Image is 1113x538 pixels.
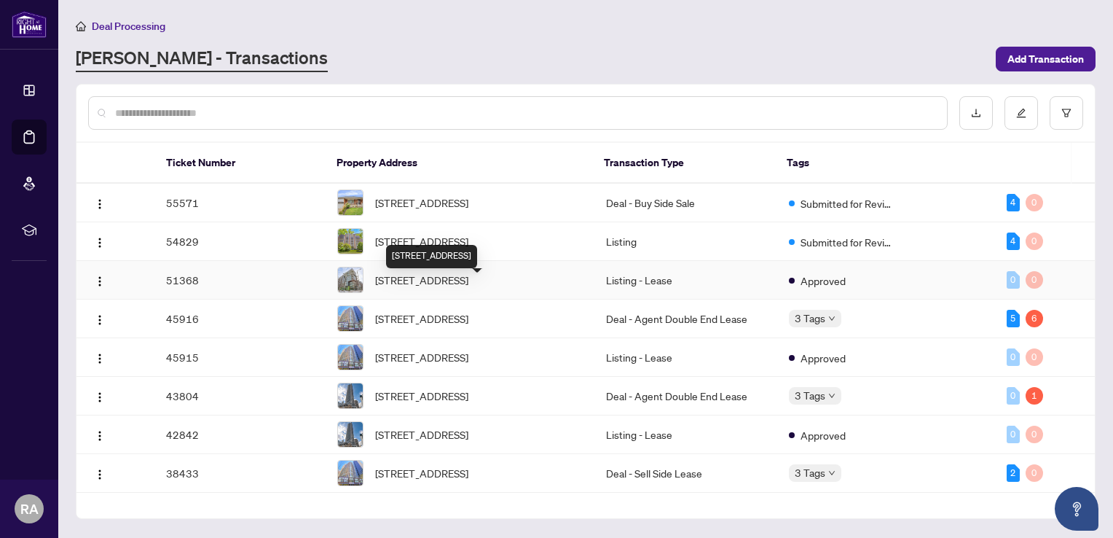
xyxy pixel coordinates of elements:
span: 3 Tags [795,310,825,327]
span: [STREET_ADDRESS] [375,426,468,443]
td: 45915 [154,338,326,377]
div: 0 [1007,271,1020,289]
span: down [828,392,835,399]
img: Logo [94,353,106,364]
span: Submitted for Review [801,195,895,211]
div: 0 [1026,233,1043,250]
div: 0 [1026,271,1043,289]
img: Logo [94,430,106,442]
span: [STREET_ADDRESS] [375,233,468,249]
td: 51368 [154,261,326,300]
button: Logo [88,230,111,253]
img: thumbnail-img [338,229,363,254]
td: 42842 [154,416,326,454]
th: Property Address [325,143,592,184]
span: download [971,108,981,118]
span: Submitted for Review [801,234,895,250]
button: Logo [88,384,111,408]
th: Tags [775,143,991,184]
td: Listing - Lease [594,338,777,377]
div: [STREET_ADDRESS] [386,245,477,268]
span: 3 Tags [795,387,825,404]
img: Logo [94,276,106,287]
img: thumbnail-img [338,190,363,215]
span: [STREET_ADDRESS] [375,311,468,327]
span: down [828,315,835,322]
td: 54829 [154,222,326,261]
img: Logo [94,314,106,326]
div: 5 [1007,310,1020,327]
span: [STREET_ADDRESS] [375,388,468,404]
button: Add Transaction [996,47,1096,71]
img: thumbnail-img [338,306,363,331]
span: Add Transaction [1007,47,1084,71]
span: [STREET_ADDRESS] [375,195,468,211]
div: 4 [1007,194,1020,211]
div: 0 [1026,426,1043,443]
div: 6 [1026,310,1043,327]
td: Listing [594,222,777,261]
span: Deal Processing [92,20,165,33]
span: 3 Tags [795,464,825,481]
img: Logo [94,237,106,249]
td: 45916 [154,300,326,338]
img: Logo [94,198,106,210]
th: Ticket Number [154,143,325,184]
div: 0 [1026,348,1043,366]
button: Logo [88,346,111,369]
img: Logo [94,391,106,403]
div: 0 [1026,464,1043,482]
td: 55571 [154,184,326,222]
div: 4 [1007,233,1020,250]
img: thumbnail-img [338,461,363,486]
td: Deal - Buy Side Sale [594,184,777,222]
td: Deal - Agent Double End Lease [594,377,777,416]
div: 0 [1007,348,1020,366]
img: thumbnail-img [338,422,363,447]
div: 0 [1007,387,1020,405]
span: [STREET_ADDRESS] [375,272,468,288]
span: Approved [801,427,846,443]
img: thumbnail-img [338,345,363,370]
button: edit [1004,96,1038,130]
th: Transaction Type [592,143,775,184]
button: Logo [88,423,111,446]
a: [PERSON_NAME] - Transactions [76,46,328,72]
div: 0 [1007,426,1020,443]
span: Approved [801,273,846,289]
button: Logo [88,307,111,330]
span: RA [20,499,39,519]
button: download [959,96,993,130]
span: [STREET_ADDRESS] [375,349,468,365]
button: Open asap [1055,487,1098,531]
img: thumbnail-img [338,268,363,292]
td: Listing - Lease [594,416,777,454]
td: Listing - Lease [594,261,777,300]
td: Deal - Sell Side Lease [594,454,777,493]
img: Logo [94,469,106,480]
button: filter [1050,96,1083,130]
span: Approved [801,350,846,366]
div: 0 [1026,194,1043,211]
div: 2 [1007,464,1020,482]
span: home [76,21,86,31]
button: Logo [88,268,111,292]
div: 1 [1026,387,1043,405]
td: 43804 [154,377,326,416]
span: [STREET_ADDRESS] [375,465,468,481]
span: filter [1061,108,1071,118]
button: Logo [88,461,111,485]
td: 38433 [154,454,326,493]
span: down [828,469,835,477]
button: Logo [88,191,111,214]
td: Deal - Agent Double End Lease [594,300,777,338]
img: logo [12,11,47,38]
span: edit [1016,108,1026,118]
img: thumbnail-img [338,383,363,408]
